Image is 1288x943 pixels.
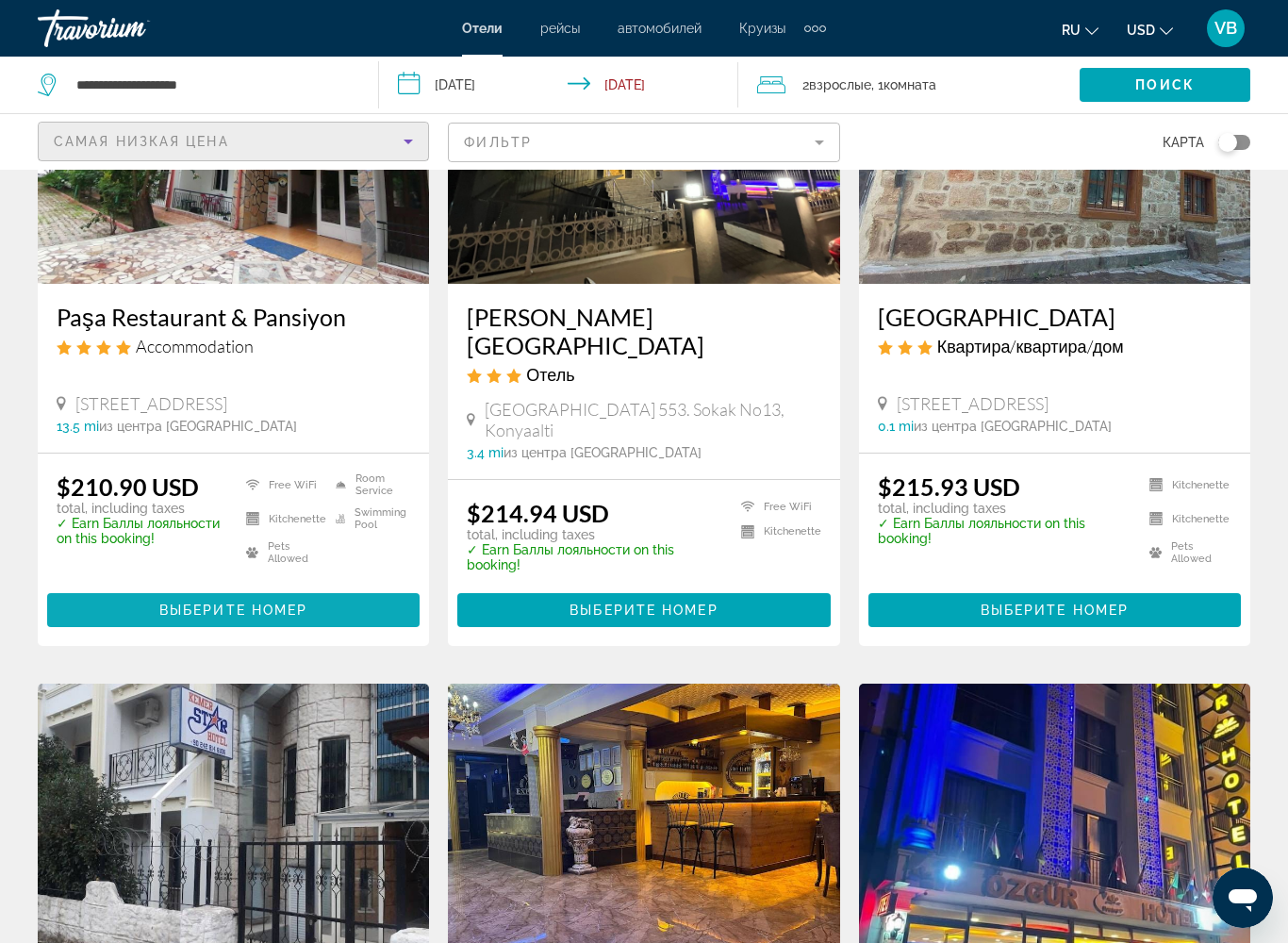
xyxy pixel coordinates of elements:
span: 3.4 mi [467,445,504,460]
span: Самая низкая цена [54,134,229,149]
button: Filter [448,122,839,163]
span: [GEOGRAPHIC_DATA] 553. Sokak No13, Konyaalti [485,399,820,440]
li: Free WiFi [237,472,326,497]
button: Выберите номер [868,593,1241,627]
span: карта [1163,129,1204,156]
div: 3 star Hotel [467,364,820,385]
li: Kitchenette [1140,472,1231,497]
li: Free WiFi [732,499,821,515]
span: Поиск [1135,77,1195,92]
button: Поиск [1080,68,1250,102]
a: [GEOGRAPHIC_DATA] [878,303,1231,331]
a: автомобилей [618,21,702,36]
li: Pets Allowed [1140,540,1231,565]
p: total, including taxes [467,527,717,542]
a: Выберите номер [868,597,1241,618]
button: Travelers: 2 adults, 0 children [738,57,1080,113]
span: ru [1062,23,1081,38]
span: Комната [883,77,936,92]
span: USD [1127,23,1155,38]
ins: $214.94 USD [467,499,609,527]
button: Выберите номер [47,593,420,627]
button: User Menu [1201,8,1250,48]
span: , 1 [871,72,936,98]
div: 4 star Accommodation [57,336,410,356]
a: [PERSON_NAME][GEOGRAPHIC_DATA] [467,303,820,359]
span: из центра [GEOGRAPHIC_DATA] [914,419,1112,434]
ins: $215.93 USD [878,472,1020,501]
p: total, including taxes [878,501,1127,516]
span: [STREET_ADDRESS] [897,393,1049,414]
mat-select: Sort by [54,130,413,153]
span: Квартира/квартира/дом [937,336,1124,356]
span: [STREET_ADDRESS] [75,393,227,414]
li: Room Service [326,472,410,497]
a: Выберите номер [47,597,420,618]
span: Отель [526,364,574,385]
span: из центра [GEOGRAPHIC_DATA] [99,419,297,434]
li: Kitchenette [237,506,326,531]
li: Pets Allowed [237,540,326,565]
button: Change language [1062,16,1098,43]
li: Kitchenette [732,524,821,540]
span: 0.1 mi [878,419,914,434]
button: Выберите номер [457,593,830,627]
button: Toggle map [1204,134,1250,151]
span: 13.5 mi [57,419,99,434]
span: из центра [GEOGRAPHIC_DATA] [504,445,702,460]
a: Travorium [38,4,226,53]
a: Отели [462,21,503,36]
button: Check-in date: Oct 11, 2025 Check-out date: Oct 18, 2025 [379,57,739,113]
p: ✓ Earn Баллы лояльности on this booking! [57,516,223,546]
span: Выберите номер [570,603,718,618]
div: 3 star Apartment [878,336,1231,356]
a: рейсы [540,21,580,36]
span: Выберите номер [159,603,307,618]
ins: $210.90 USD [57,472,199,501]
p: ✓ Earn Баллы лояльности on this booking! [467,542,717,572]
span: 2 [802,72,871,98]
li: Kitchenette [1140,506,1231,531]
iframe: Кнопка запуска окна обмена сообщениями [1213,868,1273,928]
button: Extra navigation items [804,13,826,43]
span: Выберите номер [981,603,1129,618]
li: Swimming Pool [326,506,410,531]
span: Accommodation [136,336,254,356]
a: Выберите номер [457,597,830,618]
a: Круизы [739,21,785,36]
p: ✓ Earn Баллы лояльности on this booking! [878,516,1127,546]
p: total, including taxes [57,501,223,516]
span: Взрослые [809,77,871,92]
button: Change currency [1127,16,1173,43]
a: Paşa Restaurant & Pansiyon [57,303,410,331]
span: VB [1214,19,1237,38]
